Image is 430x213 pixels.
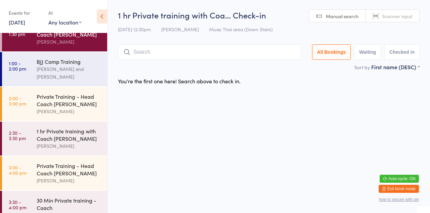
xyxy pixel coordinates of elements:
a: 12:30 -1:30 pm1 hr Private training with Coach [PERSON_NAME][PERSON_NAME] [2,17,107,51]
div: BJJ Comp Training [37,58,101,65]
div: 1 hr Private training with Coach [PERSON_NAME] [37,127,101,142]
button: All Bookings [312,44,351,60]
a: 2:00 -3:00 pmPrivate Training - Head Coach [PERSON_NAME][PERSON_NAME] [2,87,107,121]
span: [PERSON_NAME] [161,26,199,33]
time: 12:30 - 1:30 pm [9,26,25,37]
div: [PERSON_NAME] [37,142,101,150]
time: 1:00 - 2:00 pm [9,60,26,71]
button: Auto-cycle: ON [380,175,419,183]
button: Waiting [354,44,381,60]
div: [PERSON_NAME] [37,38,101,46]
div: [PERSON_NAME] [37,177,101,184]
div: [PERSON_NAME] and [PERSON_NAME] [37,65,101,81]
a: 2:30 -3:30 pm1 hr Private training with Coach [PERSON_NAME][PERSON_NAME] [2,122,107,156]
span: [DATE] 12:30pm [118,26,151,33]
div: Any location [48,18,82,26]
button: how to secure with pin [379,197,419,202]
input: Search [118,44,301,60]
span: Muay Thai area (Down Stairs) [209,26,273,33]
span: Scanner input [382,13,413,19]
time: 3:00 - 4:00 pm [9,165,27,175]
button: Exit kiosk mode [379,185,419,193]
a: [DATE] [9,18,25,26]
h2: 1 hr Private training with Coa… Check-in [118,9,420,20]
a: 1:00 -2:00 pmBJJ Comp Training[PERSON_NAME] and [PERSON_NAME] [2,52,107,86]
time: 2:00 - 3:00 pm [9,95,26,106]
a: 3:00 -4:00 pmPrivate Training - Head Coach [PERSON_NAME][PERSON_NAME] [2,156,107,190]
span: Manual search [326,13,358,19]
label: Sort by [354,64,370,71]
time: 3:30 - 4:00 pm [9,199,27,210]
time: 2:30 - 3:30 pm [9,130,26,141]
button: Checked in [384,44,420,60]
div: Private Training - Head Coach [PERSON_NAME] [37,162,101,177]
div: Private Training - Head Coach [PERSON_NAME] [37,93,101,108]
div: 30 Min Private training - Coach [GEOGRAPHIC_DATA] [37,197,101,213]
div: [PERSON_NAME] [37,108,101,115]
div: You're the first one here! Search above to check in. [118,77,241,85]
div: First name (DESC) [371,63,420,71]
div: At [48,7,82,18]
div: Events for [9,7,42,18]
